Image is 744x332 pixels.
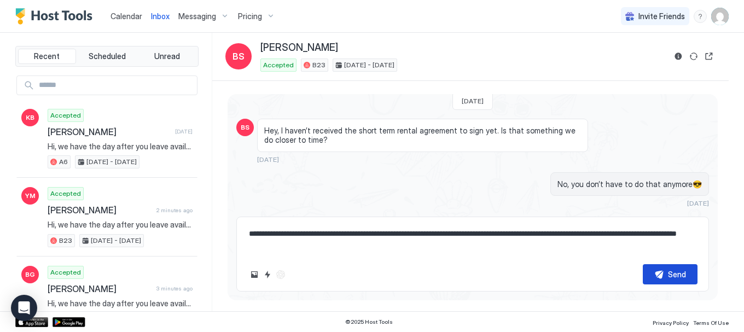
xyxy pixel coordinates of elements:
[238,11,262,21] span: Pricing
[15,8,97,25] a: Host Tools Logo
[672,50,685,63] button: Reservation information
[91,236,141,246] span: [DATE] - [DATE]
[643,264,698,284] button: Send
[25,270,35,279] span: BG
[557,179,702,189] span: No, you don’t have to do that anymore😎
[345,318,393,325] span: © 2025 Host Tools
[50,189,81,199] span: Accepted
[59,157,68,167] span: A6
[34,76,197,95] input: Input Field
[111,11,142,21] span: Calendar
[178,11,216,21] span: Messaging
[156,285,193,292] span: 3 minutes ago
[175,128,193,135] span: [DATE]
[111,10,142,22] a: Calendar
[89,51,126,61] span: Scheduled
[693,316,729,328] a: Terms Of Use
[151,11,170,21] span: Inbox
[15,317,48,327] a: App Store
[702,50,716,63] button: Open reservation
[34,51,60,61] span: Recent
[248,268,261,281] button: Upload image
[241,123,249,132] span: BS
[687,50,700,63] button: Sync reservation
[260,42,338,54] span: [PERSON_NAME]
[668,269,686,280] div: Send
[48,126,171,137] span: [PERSON_NAME]
[233,50,245,63] span: BS
[15,46,199,67] div: tab-group
[25,191,36,201] span: YM
[151,10,170,22] a: Inbox
[638,11,685,21] span: Invite Friends
[48,283,152,294] span: [PERSON_NAME]
[156,207,193,214] span: 2 minutes ago
[711,8,729,25] div: User profile
[11,295,37,321] div: Open Intercom Messenger
[693,319,729,326] span: Terms Of Use
[50,110,81,120] span: Accepted
[257,155,279,164] span: [DATE]
[264,126,581,145] span: Hey, I haven’t received the short term rental agreement to sign yet. Is that something we do clos...
[312,60,326,70] span: B23
[50,267,81,277] span: Accepted
[86,157,137,167] span: [DATE] - [DATE]
[263,60,294,70] span: Accepted
[48,220,193,230] span: Hi, we have the day after you leave available if you'd like to extend a night for a discount. Let...
[26,113,34,123] span: KB
[78,49,136,64] button: Scheduled
[48,205,152,215] span: [PERSON_NAME]
[154,51,180,61] span: Unread
[687,199,709,207] span: [DATE]
[653,316,689,328] a: Privacy Policy
[59,236,72,246] span: B23
[261,268,274,281] button: Quick reply
[694,10,707,23] div: menu
[48,142,193,152] span: Hi, we have the day after you leave available if you'd like to extend a night for a discount. Let...
[53,317,85,327] a: Google Play Store
[653,319,689,326] span: Privacy Policy
[18,49,76,64] button: Recent
[344,60,394,70] span: [DATE] - [DATE]
[138,49,196,64] button: Unread
[48,299,193,308] span: Hi, we have the day after you leave available if you'd like to extend a night for a discount. Let...
[462,97,484,105] span: [DATE]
